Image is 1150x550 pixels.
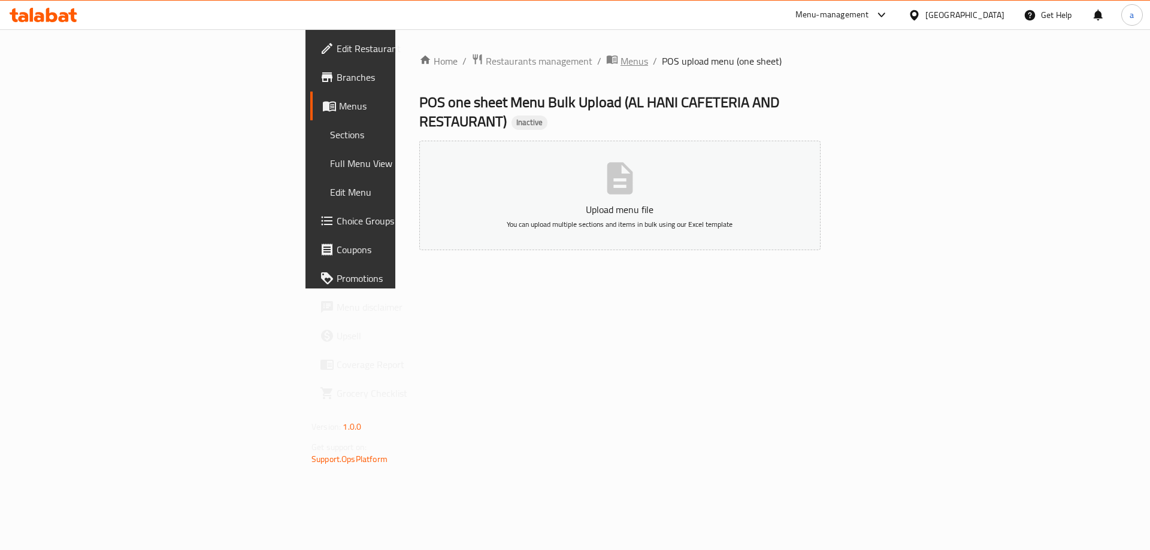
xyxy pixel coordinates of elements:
[1130,8,1134,22] span: a
[512,117,547,127] span: Inactive
[310,350,498,379] a: Coverage Report
[330,156,488,171] span: Full Menu View
[337,242,488,257] span: Coupons
[339,99,488,113] span: Menus
[311,439,367,455] span: Get support on:
[471,53,592,69] a: Restaurants management
[310,293,498,321] a: Menu disclaimer
[337,357,488,372] span: Coverage Report
[621,54,648,68] span: Menus
[330,127,488,142] span: Sections
[310,34,498,63] a: Edit Restaurant
[486,54,592,68] span: Restaurants management
[662,54,782,68] span: POS upload menu (one sheet)
[320,120,498,149] a: Sections
[512,116,547,130] div: Inactive
[310,235,498,264] a: Coupons
[337,214,488,228] span: Choice Groups
[419,89,779,135] span: POS one sheet Menu Bulk Upload ( AL HANI CAFETERIA AND RESTAURANT )
[419,53,821,69] nav: breadcrumb
[310,206,498,235] a: Choice Groups
[606,53,648,69] a: Menus
[310,379,498,408] a: Grocery Checklist
[310,264,498,293] a: Promotions
[653,54,657,68] li: /
[419,141,821,250] button: Upload menu fileYou can upload multiple sections and items in bulk using our Excel template
[343,419,361,434] span: 1.0.0
[330,185,488,199] span: Edit Menu
[337,271,488,285] span: Promotions
[925,8,1004,22] div: [GEOGRAPHIC_DATA]
[337,300,488,314] span: Menu disclaimer
[507,217,733,231] span: You can upload multiple sections and items in bulk using our Excel template
[320,178,498,206] a: Edit Menu
[438,202,802,217] p: Upload menu file
[310,63,498,92] a: Branches
[311,451,388,467] a: Support.OpsPlatform
[337,70,488,84] span: Branches
[337,41,488,56] span: Edit Restaurant
[597,54,601,68] li: /
[337,329,488,343] span: Upsell
[337,386,488,400] span: Grocery Checklist
[320,149,498,178] a: Full Menu View
[795,8,869,22] div: Menu-management
[310,321,498,350] a: Upsell
[310,92,498,120] a: Menus
[311,419,341,434] span: Version:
